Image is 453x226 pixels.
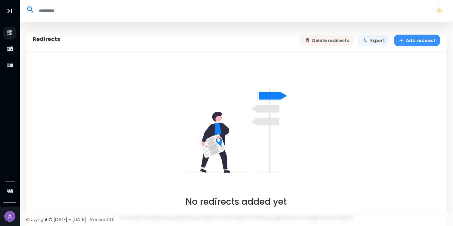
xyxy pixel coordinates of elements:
[186,197,287,207] h2: No redirects added yet
[26,216,115,223] span: Copyright © [DATE] - [DATE] | Version 1.0.0
[4,211,15,222] img: Avatar
[33,36,60,43] h5: Redirects
[394,35,440,46] button: Add redirect
[3,5,16,17] button: Toggle Aside
[186,81,286,181] img: undraw_right_direction_tge8-82dba1b9.svg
